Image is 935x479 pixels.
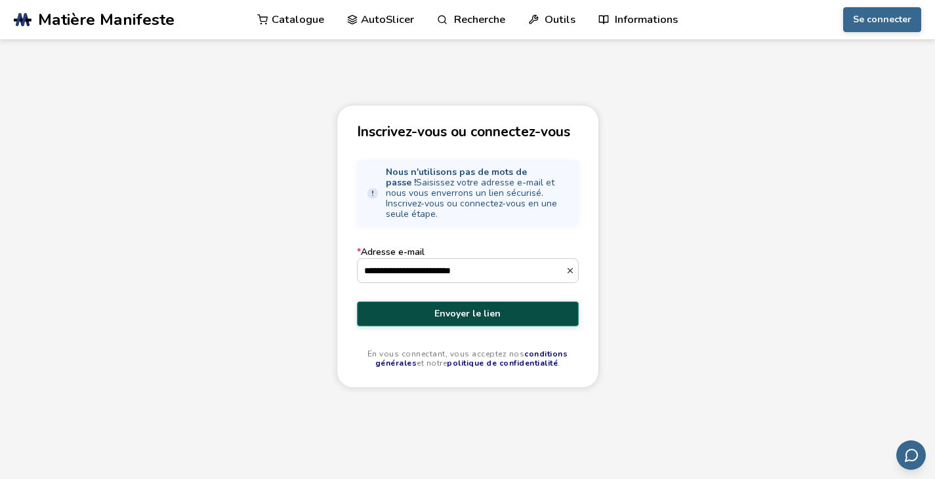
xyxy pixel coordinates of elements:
font: En vous connectant, vous acceptez nos [367,349,525,359]
button: Envoyer des commentaires par e-mail [896,440,926,470]
button: Envoyer le lien [357,301,579,326]
font: Catalogue [272,12,324,27]
font: Matière Manifeste [38,9,175,31]
button: *Adresse e-mail [566,266,578,275]
button: Se connecter [843,7,921,32]
font: Saisissez votre adresse e-mail et nous vous enverrons un lien sécurisé. Inscrivez-vous ou connect... [386,176,557,220]
font: AutoSlicer [361,12,414,27]
font: Envoyer le lien [434,307,501,320]
font: Inscrivez-vous ou connectez-vous [357,123,570,141]
font: et notre [417,358,447,368]
font: Recherche [454,12,505,27]
font: Nous n'utilisons pas de mots de passe ! [386,166,527,189]
font: Outils [545,12,575,27]
font: Adresse e-mail [361,246,425,258]
a: politique de confidentialité [447,358,558,368]
font: Informations [615,12,678,27]
input: *Adresse e-mail [358,259,566,282]
font: Se connecter [853,13,911,26]
font: . [558,358,560,368]
a: conditions générales [375,349,568,368]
